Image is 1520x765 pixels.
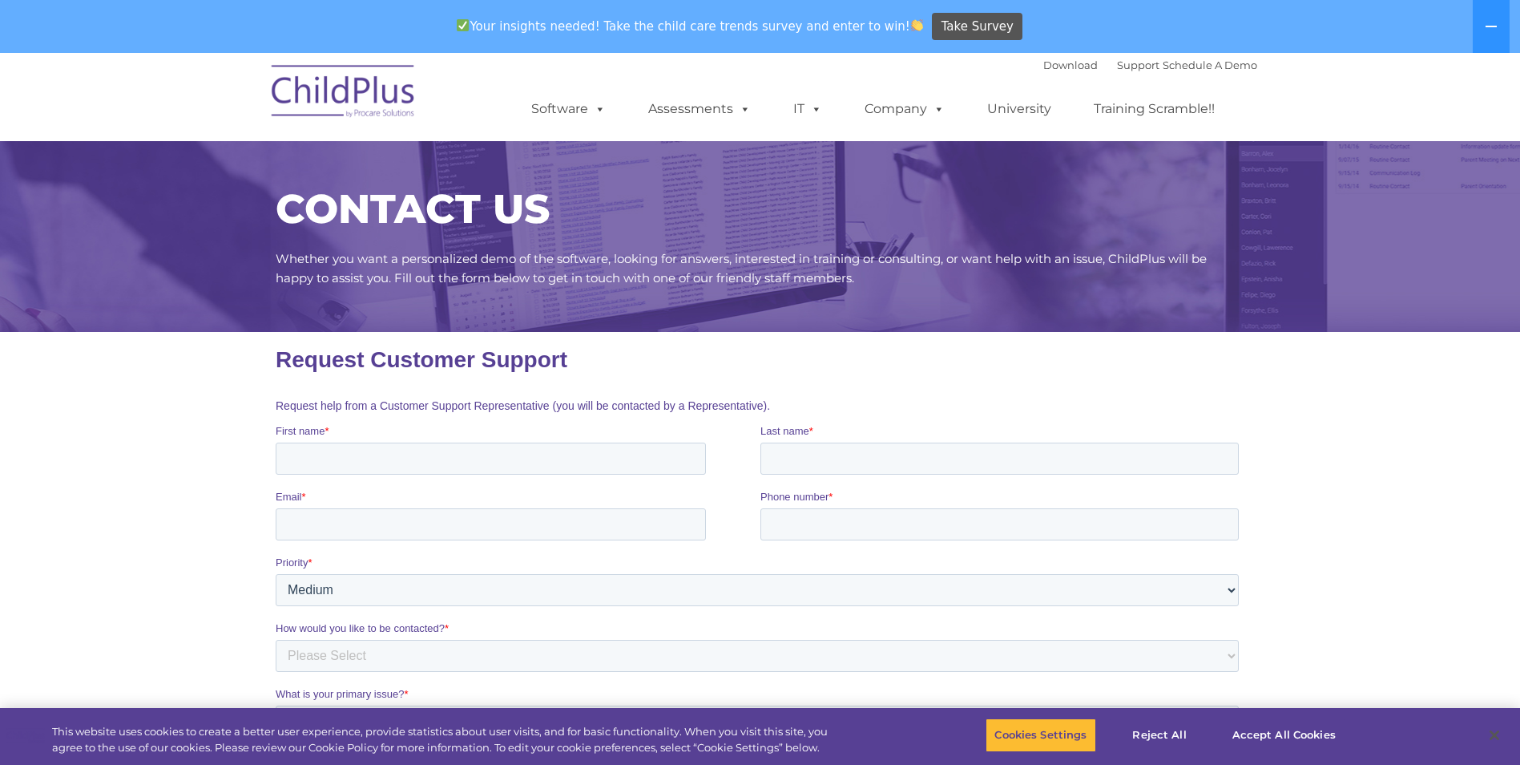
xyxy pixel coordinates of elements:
button: Close [1477,718,1512,753]
a: Assessments [632,93,767,125]
button: Cookies Settings [986,718,1095,752]
button: Reject All [1110,718,1210,752]
button: Accept All Cookies [1224,718,1345,752]
span: CONTACT US [276,184,550,233]
a: Software [515,93,622,125]
a: IT [777,93,838,125]
img: ChildPlus by Procare Solutions [264,54,424,134]
a: Take Survey [932,13,1022,41]
a: Training Scramble!! [1078,93,1231,125]
a: Schedule A Demo [1163,59,1257,71]
font: | [1043,59,1257,71]
span: Whether you want a personalized demo of the software, looking for answers, interested in training... [276,251,1207,285]
a: Download [1043,59,1098,71]
a: Company [849,93,961,125]
a: Support [1117,59,1159,71]
div: This website uses cookies to create a better user experience, provide statistics about user visit... [52,724,836,755]
span: Take Survey [941,13,1014,41]
a: University [971,93,1067,125]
